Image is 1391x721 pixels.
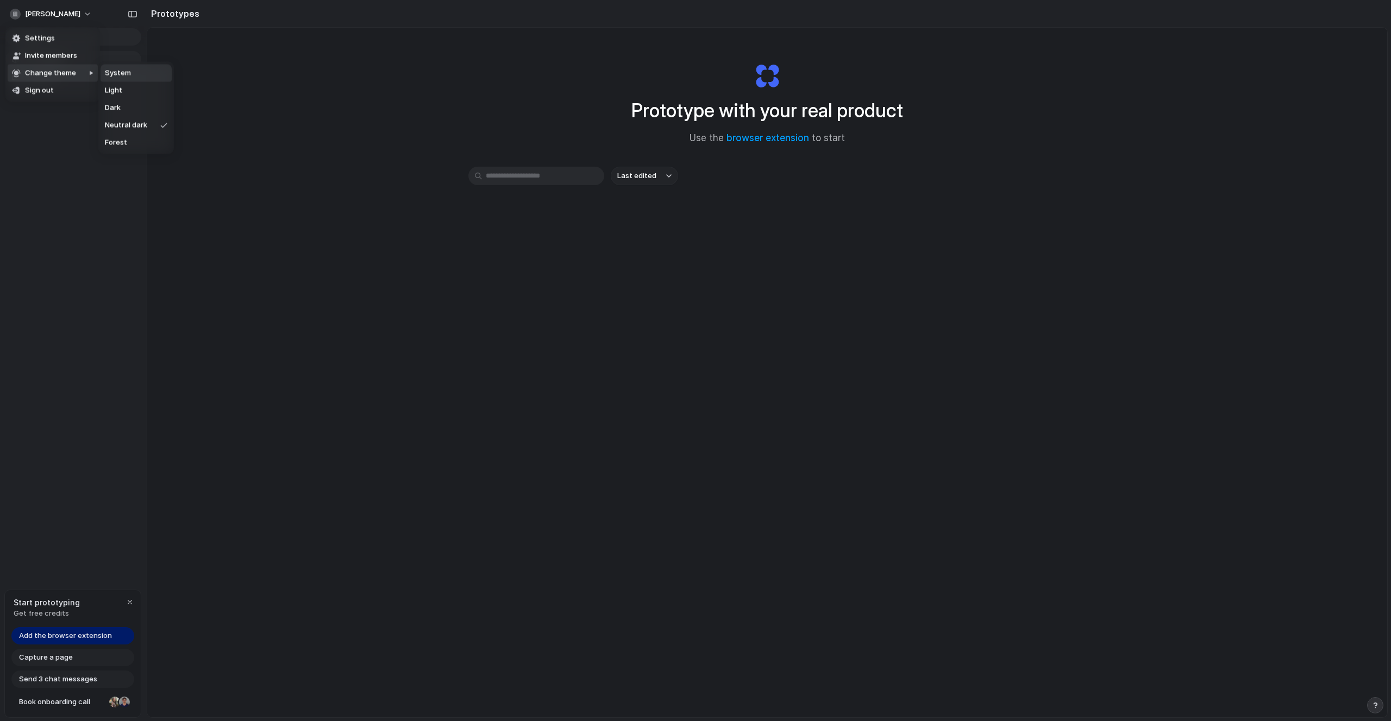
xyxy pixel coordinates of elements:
span: Sign out [25,85,54,96]
span: Neutral dark [105,120,147,131]
span: Settings [25,33,55,44]
span: Light [105,85,122,96]
span: System [105,68,131,79]
span: Invite members [25,50,77,61]
span: Change theme [25,68,76,79]
span: Forest [105,137,127,148]
span: Dark [105,103,121,113]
